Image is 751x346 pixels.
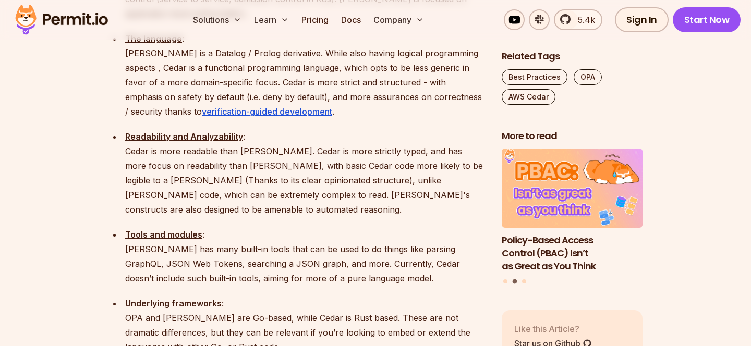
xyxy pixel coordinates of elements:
button: Learn [250,9,293,30]
li: 2 of 3 [502,149,643,273]
a: AWS Cedar [502,89,555,105]
p: Like this Article? [514,323,592,335]
p: : Cedar is more readable than [PERSON_NAME]. Cedar is more strictly typed, and has more focus on ... [125,129,485,217]
button: Go to slide 2 [513,279,517,284]
a: Best Practices [502,69,567,85]
strong: Tools and modules [125,229,202,240]
a: Start Now [673,7,741,32]
a: Pricing [297,9,333,30]
a: verification-guided development [202,106,332,117]
h2: Related Tags [502,50,643,63]
h3: Policy-Based Access Control (PBAC) Isn’t as Great as You Think [502,234,643,273]
img: Permit logo [10,2,113,38]
a: Policy-Based Access Control (PBAC) Isn’t as Great as You ThinkPolicy-Based Access Control (PBAC) ... [502,149,643,273]
span: 5.4k [572,14,595,26]
img: Policy-Based Access Control (PBAC) Isn’t as Great as You Think [502,149,643,228]
strong: Underlying frameworks [125,298,222,308]
p: : [PERSON_NAME] has many built-in tools that can be used to do things like parsing GraphQL, JSON ... [125,227,485,286]
button: Go to slide 1 [503,279,507,283]
strong: Readability and Analyzability [125,131,243,142]
p: : [PERSON_NAME] is a Datalog / Prolog derivative. While also having logical programming aspects ,... [125,31,485,119]
a: Docs [337,9,365,30]
button: Company [369,9,428,30]
h2: More to read [502,130,643,143]
a: 5.4k [554,9,602,30]
strong: The language [125,33,182,44]
button: Go to slide 3 [522,279,526,283]
button: Solutions [189,9,246,30]
a: OPA [574,69,602,85]
a: Sign In [615,7,669,32]
div: Posts [502,149,643,286]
